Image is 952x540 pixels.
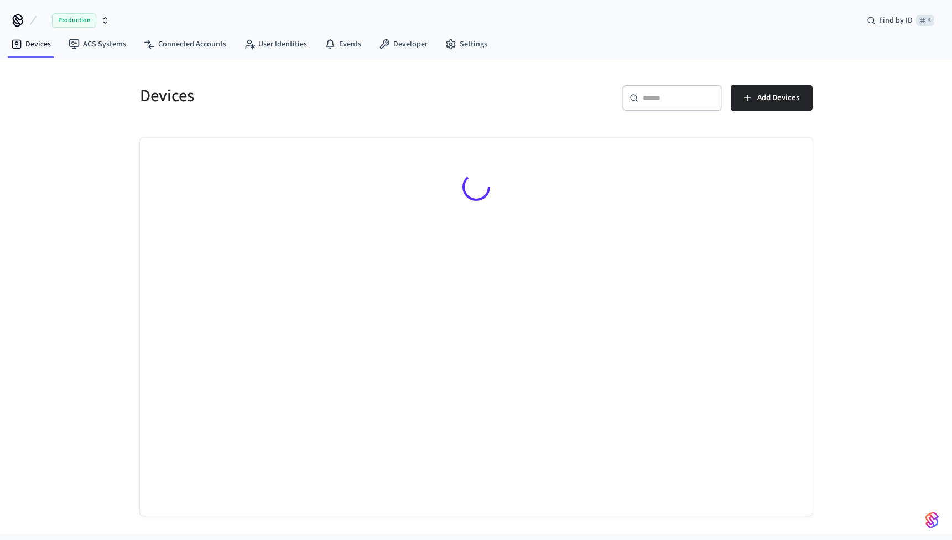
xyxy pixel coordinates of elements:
[858,11,943,30] div: Find by ID⌘ K
[370,34,436,54] a: Developer
[316,34,370,54] a: Events
[2,34,60,54] a: Devices
[436,34,496,54] a: Settings
[731,85,813,111] button: Add Devices
[60,34,135,54] a: ACS Systems
[916,15,934,26] span: ⌘ K
[757,91,799,105] span: Add Devices
[52,13,96,28] span: Production
[140,85,470,107] h5: Devices
[135,34,235,54] a: Connected Accounts
[235,34,316,54] a: User Identities
[925,511,939,529] img: SeamLogoGradient.69752ec5.svg
[879,15,913,26] span: Find by ID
